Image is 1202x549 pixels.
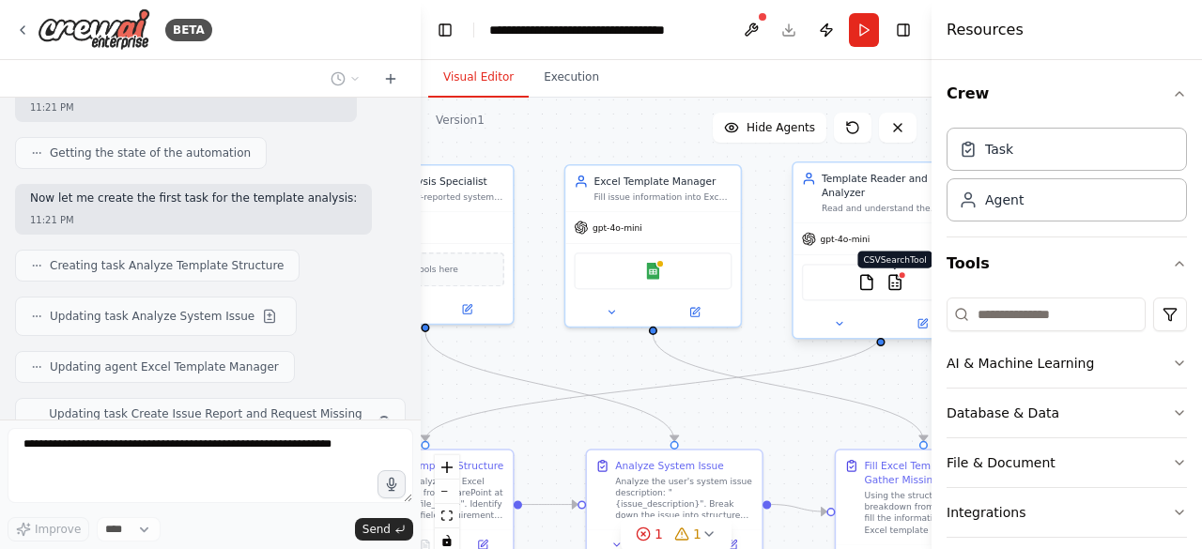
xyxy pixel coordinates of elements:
[947,354,1094,373] div: AI & Machine Learning
[378,470,406,498] button: Click to speak your automation idea
[985,191,1024,209] div: Agent
[947,404,1059,422] div: Database & Data
[594,175,732,189] div: Excel Template Manager
[858,274,875,291] img: FileReadTool
[646,334,931,440] g: Edge from 1e92af6a-8fe1-49f0-b3f6-83de95181478 to f8c6638b-7d9e-487c-8368-56bdbc77c2ae
[50,359,279,374] span: Updating agent Excel Template Manager
[947,237,1187,290] button: Tools
[366,191,504,203] div: Analyze user-reported system issues and break them down into structured components, identifying k...
[418,334,887,440] g: Edge from d228a480-b9ec-4bfc-805b-c349137bb5e7 to a0ee7629-106b-48c8-877c-3050c4430ca0
[435,480,459,504] button: zoom out
[336,164,514,325] div: Issue Analysis SpecialistAnalyze user-reported system issues and break them down into structured ...
[594,191,732,203] div: Fill issue information into Excel templates and collect additional details from users when inform...
[30,100,342,114] div: 11:21 PM
[435,504,459,528] button: fit view
[821,234,871,245] span: gpt-4o-mini
[49,406,367,436] span: Updating task Create Issue Report and Request Missing Info
[366,476,504,522] div: Read and analyze the Excel template file from SharePoint at "{template_file_path}". Identify all ...
[947,453,1056,472] div: File & Document
[865,459,1003,487] div: Fill Excel Template and Gather Missing Info
[593,221,642,233] span: gpt-4o-mini
[165,19,212,41] div: BETA
[947,503,1025,522] div: Integrations
[747,120,815,135] span: Hide Agents
[35,522,81,537] span: Improve
[362,522,391,537] span: Send
[947,68,1187,120] button: Crew
[432,17,458,43] button: Hide left sidebar
[655,525,663,543] span: 1
[323,68,368,90] button: Switch to previous chat
[436,113,485,128] div: Version 1
[426,301,507,318] button: Open in side panel
[882,315,963,332] button: Open in side panel
[8,517,89,541] button: Improve
[822,203,960,214] div: Read and understand the structure of the Excel template file from SharePoint to identify required...
[50,258,284,273] span: Creating task Analyze Template Structure
[393,263,458,277] span: Drop tools here
[376,68,406,90] button: Start a new chat
[615,476,753,522] div: Analyze the user's system issue description: "{issue_description}". Break down the issue into str...
[30,191,357,206] p: Now let me create the first task for the template analysis:
[947,438,1187,487] button: File & Document
[655,304,735,321] button: Open in side panel
[890,17,917,43] button: Hide right sidebar
[435,455,459,480] button: zoom in
[50,145,251,160] span: Getting the state of the automation
[947,488,1187,537] button: Integrations
[985,140,1013,159] div: Task
[947,339,1187,388] button: AI & Machine Learning
[489,21,701,39] nav: breadcrumb
[865,490,1003,536] div: Using the structured issue breakdown from the analysis, fill the information into the Excel templ...
[418,331,681,440] g: Edge from ffb73182-40f9-47dc-98c8-6359d23b2ed1 to a1894fac-b988-4203-8254-965162b66bcc
[615,459,724,473] div: Analyze System Issue
[771,497,826,519] g: Edge from a1894fac-b988-4203-8254-965162b66bcc to f8c6638b-7d9e-487c-8368-56bdbc77c2ae
[38,8,150,51] img: Logo
[366,459,503,473] div: Analyze Template Structure
[947,120,1187,236] div: Crew
[792,164,969,342] div: Template Reader and AnalyzerRead and understand the structure of the Excel template file from Sha...
[822,172,960,200] div: Template Reader and Analyzer
[644,263,661,280] img: Google Sheets
[355,518,413,541] button: Send
[886,274,903,291] img: CSVSearchTool
[522,497,578,511] g: Edge from a0ee7629-106b-48c8-877c-3050c4430ca0 to a1894fac-b988-4203-8254-965162b66bcc
[428,58,529,98] button: Visual Editor
[564,164,742,328] div: Excel Template ManagerFill issue information into Excel templates and collect additional details ...
[50,309,254,324] span: Updating task Analyze System Issue
[947,389,1187,437] button: Database & Data
[947,19,1024,41] h4: Resources
[693,525,701,543] span: 1
[529,58,614,98] button: Execution
[366,175,504,189] div: Issue Analysis Specialist
[30,213,357,227] div: 11:21 PM
[713,113,826,143] button: Hide Agents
